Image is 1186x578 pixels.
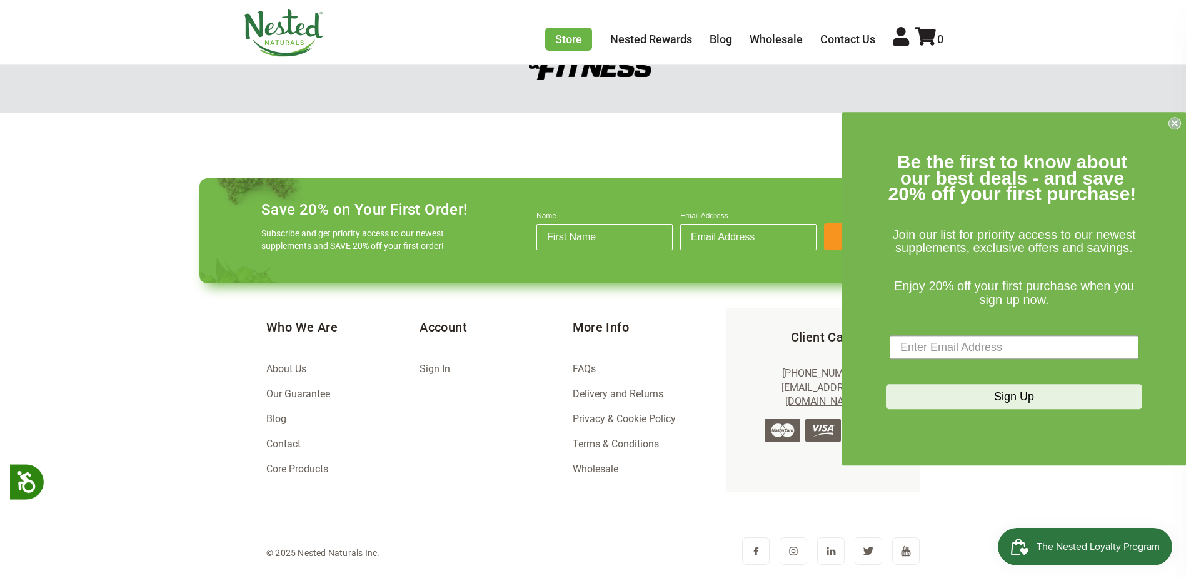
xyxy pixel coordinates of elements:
[710,33,732,46] a: Blog
[890,336,1138,360] input: Enter Email Address
[266,363,306,375] a: About Us
[680,211,817,224] label: Email Address
[824,223,918,250] button: Join & Save!
[573,318,726,336] h5: More Info
[842,112,1186,465] div: FLYOUT Form
[266,388,330,400] a: Our Guarantee
[998,528,1173,565] iframe: Button to open loyalty program pop-up
[937,33,943,46] span: 0
[266,438,301,450] a: Contact
[820,33,875,46] a: Contact Us
[765,419,882,442] img: credit-cards.png
[545,28,592,51] a: Store
[420,318,573,336] h5: Account
[573,388,663,400] a: Delivery and Returns
[536,224,673,250] input: First Name
[243,9,324,57] img: Nested Naturals
[610,33,692,46] a: Nested Rewards
[1168,117,1181,129] button: Close dialog
[573,438,659,450] a: Terms & Conditions
[892,228,1135,255] span: Join our list for priority access to our newest supplements, exclusive offers and savings.
[886,385,1142,410] button: Sign Up
[266,413,286,425] a: Blog
[894,279,1134,307] span: Enjoy 20% off your first purchase when you sign up now.
[781,382,864,407] a: [EMAIL_ADDRESS][DOMAIN_NAME]
[746,328,900,346] h5: Client Care
[536,211,673,224] label: Name
[915,33,943,46] a: 0
[266,318,420,336] h5: Who We Are
[266,463,328,475] a: Core Products
[261,201,468,218] h4: Save 20% on Your First Order!
[261,227,449,252] p: Subscribe and get priority access to our newest supplements and SAVE 20% off your first order!
[573,463,618,475] a: Wholesale
[680,224,817,250] input: Email Address
[420,363,450,375] a: Sign In
[573,363,596,375] a: FAQs
[266,545,379,560] div: © 2025 Nested Naturals Inc.
[888,151,1137,204] span: Be the first to know about our best deals - and save 20% off your first purchase!
[782,367,864,379] a: [PHONE_NUMBER]
[750,33,803,46] a: Wholesale
[573,413,676,425] a: Privacy & Cookie Policy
